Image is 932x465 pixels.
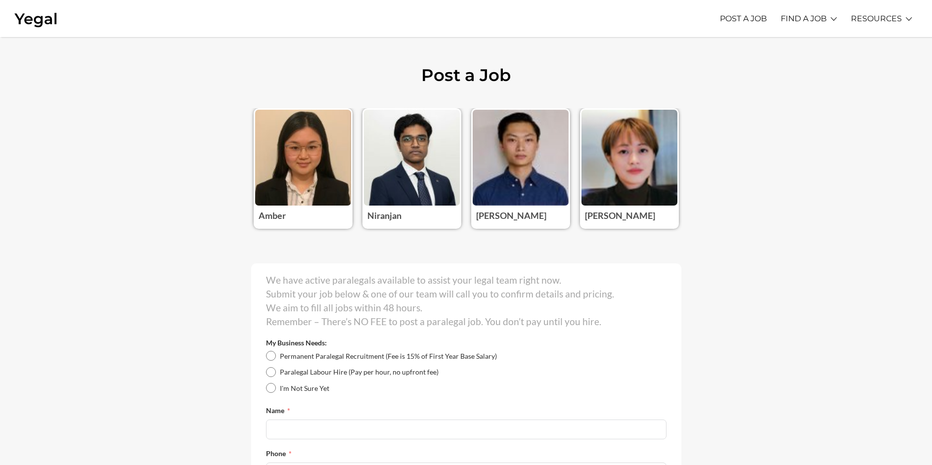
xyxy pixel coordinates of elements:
[251,67,681,84] h1: Post a Job
[266,420,666,439] input: Name
[280,352,497,360] span: Permanent Paralegal Recruitment (Fee is 15% of First Year Base Salary)
[266,449,292,458] label: Phone
[266,351,276,361] input: Permanent Paralegal Recruitment (Fee is 15% of First Year Base Salary)
[266,383,276,393] input: I'm Not Sure Yet
[280,384,329,392] span: I'm Not Sure Yet
[851,5,902,32] a: RESOURCES
[580,108,679,207] img: Photo
[585,203,674,223] h3: [PERSON_NAME]
[266,406,290,415] label: Name
[266,287,666,301] p: Submit your job below & one of our team will call you to confirm details and pricing.
[362,108,461,207] img: Photo
[266,315,666,329] p: Remember – There’s NO FEE to post a paralegal job. You don’t pay until you hire.
[471,108,570,207] img: Photo
[781,5,827,32] a: FIND A JOB
[266,301,666,315] p: We aim to fill all jobs within 48 hours.
[259,203,348,223] h3: Amber
[367,203,456,223] h3: Niranjan
[476,203,565,223] h3: [PERSON_NAME]
[254,108,353,207] img: Photo
[266,367,276,377] input: Paralegal Labour Hire (Pay per hour, no upfront fee)
[720,5,767,32] a: POST A JOB
[266,338,327,347] label: My Business Needs:
[280,368,439,376] span: Paralegal Labour Hire (Pay per hour, no upfront fee)
[266,273,666,287] p: We have active paralegals available to assist your legal team right now.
